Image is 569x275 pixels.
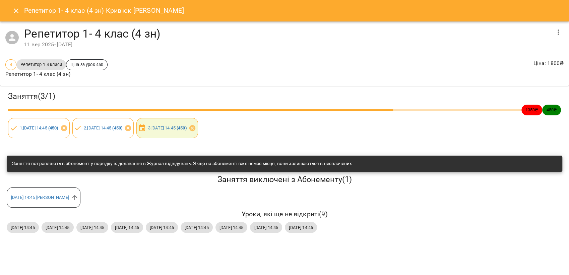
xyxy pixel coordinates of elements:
[11,195,69,200] a: [DATE] 14:45 [PERSON_NAME]
[6,61,16,68] span: 4
[136,118,198,138] div: 3.[DATE] 14:45 (450)
[215,224,248,231] span: [DATE] 14:45
[16,61,66,68] span: Репетитор 1-4 класи
[8,3,24,19] button: Close
[24,27,550,41] h4: Репетитор 1- 4 клас (4 зн)
[7,209,562,219] h6: Уроки, які ще не відкриті ( 9 )
[7,174,562,185] h5: Заняття виключені з Абонементу ( 1 )
[533,59,564,67] p: Ціна : 1800 ₴
[76,224,109,231] span: [DATE] 14:45
[111,224,143,231] span: [DATE] 14:45
[66,61,107,68] span: Ціна за урок 450
[181,224,213,231] span: [DATE] 14:45
[542,107,561,113] span: 450 ₴
[12,158,352,170] div: Заняття потрапляють в абонемент у порядку їх додавання в Журнал відвідувань. Якщо на абонементі в...
[8,91,561,102] h3: Заняття ( 3 / 1 )
[7,224,39,231] span: [DATE] 14:45
[250,224,282,231] span: [DATE] 14:45
[72,118,134,138] div: 2.[DATE] 14:45 (450)
[521,107,543,113] span: 1350 ₴
[177,125,187,130] b: ( 450 )
[7,187,80,208] div: [DATE] 14:45 [PERSON_NAME]
[8,118,70,138] div: 1.[DATE] 14:45 (450)
[20,125,58,130] a: 1.[DATE] 14:45 (450)
[24,41,550,49] div: 11 вер 2025 - [DATE]
[42,224,74,231] span: [DATE] 14:45
[48,125,58,130] b: ( 450 )
[112,125,122,130] b: ( 450 )
[24,5,184,16] h6: Репетитор 1- 4 клас (4 зн) Крив'юк [PERSON_NAME]
[146,224,178,231] span: [DATE] 14:45
[148,125,187,130] a: 3.[DATE] 14:45 (450)
[5,70,108,78] p: Репетитор 1- 4 клас (4 зн)
[285,224,317,231] span: [DATE] 14:45
[84,125,122,130] a: 2.[DATE] 14:45 (450)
